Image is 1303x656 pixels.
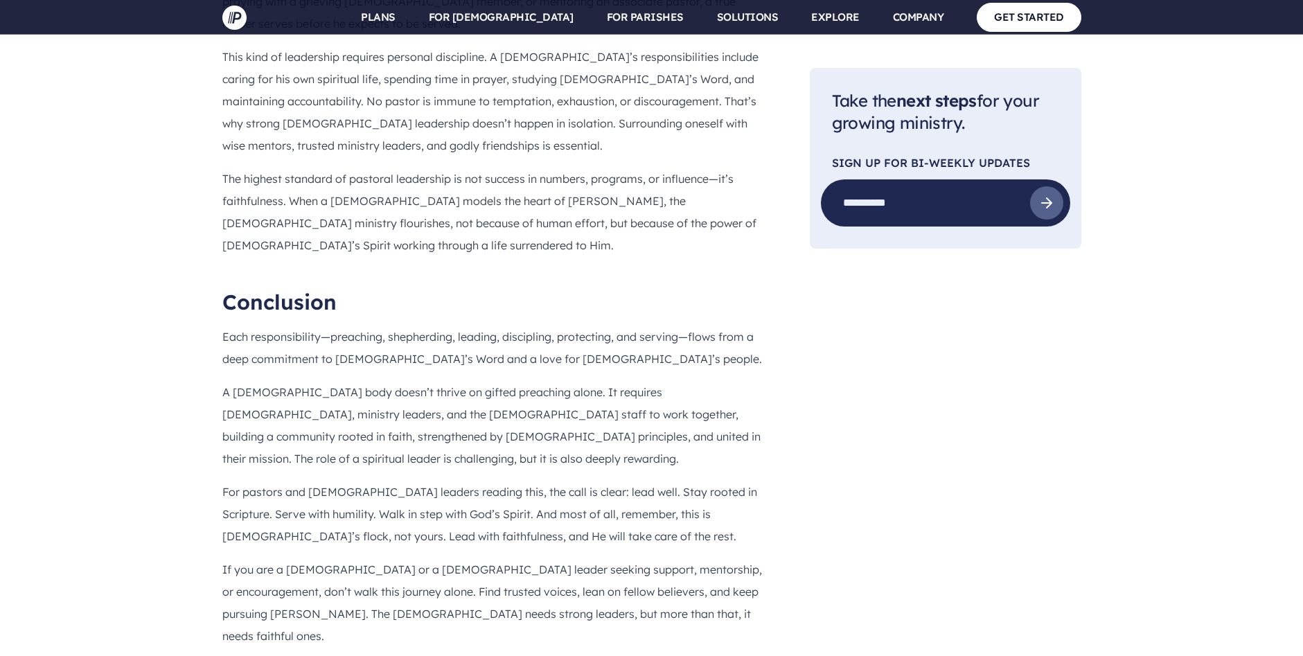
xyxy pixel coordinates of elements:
[832,90,1039,134] span: Take the for your growing ministry.
[222,481,765,547] p: For pastors and [DEMOGRAPHIC_DATA] leaders reading this, the call is clear: lead well. Stay roote...
[896,90,977,111] span: next steps
[222,381,765,470] p: A [DEMOGRAPHIC_DATA] body doesn’t thrive on gifted preaching alone. It requires [DEMOGRAPHIC_DATA...
[977,3,1081,31] a: GET STARTED
[832,158,1059,169] p: SIGN UP FOR Bi-Weekly Updates
[222,46,765,157] p: This kind of leadership requires personal discipline. A [DEMOGRAPHIC_DATA]’s responsibilities inc...
[222,168,765,256] p: The highest standard of pastoral leadership is not success in numbers, programs, or influence—it’...
[222,558,765,647] p: If you are a [DEMOGRAPHIC_DATA] or a [DEMOGRAPHIC_DATA] leader seeking support, mentorship, or en...
[222,290,765,314] h2: Conclusion
[222,326,765,370] p: Each responsibility—preaching, shepherding, leading, discipling, protecting, and serving—flows fr...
